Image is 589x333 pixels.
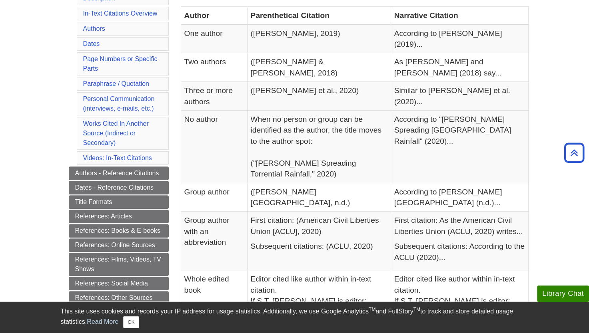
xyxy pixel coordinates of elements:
a: Page Numbers or Specific Parts [83,55,158,72]
td: ([PERSON_NAME][GEOGRAPHIC_DATA], n.d.) [247,183,391,212]
a: References: Articles [69,210,169,223]
a: References: Other Sources [69,291,169,305]
sup: TM [369,307,375,312]
td: As [PERSON_NAME] and [PERSON_NAME] (2018) say... [391,53,528,82]
td: Similar to [PERSON_NAME] et al. (2020)... [391,82,528,111]
a: Dates [83,40,100,47]
th: Parenthetical Citation [247,7,391,24]
a: Videos: In-Text Citations [83,155,152,161]
p: First citation: (American Civil Liberties Union [ACLU], 2020) [251,215,387,237]
td: Two authors [181,53,247,82]
td: When no person or group can be identified as the author, the title moves to the author spot: ("[P... [247,111,391,183]
td: Group author [181,183,247,212]
a: Authors - Reference Citations [69,166,169,180]
a: Personal Communication(interviews, e-mails, etc.) [83,95,155,112]
a: References: Films, Videos, TV Shows [69,253,169,276]
td: According to [PERSON_NAME][GEOGRAPHIC_DATA] (n.d.)... [391,183,528,212]
td: ([PERSON_NAME] & [PERSON_NAME], 2018) [247,53,391,82]
td: Group author with an abbreviation [181,212,247,270]
td: ([PERSON_NAME], 2019) [247,24,391,53]
p: Editor cited like author within in-text citation. If S.T. [PERSON_NAME] is editor: [251,274,387,306]
p: Editor cited like author within in-text citation. If S.T. [PERSON_NAME] is editor: [394,274,525,306]
td: According to [PERSON_NAME] (2019)... [391,24,528,53]
th: Narrative Citation [391,7,528,24]
div: This site uses cookies and records your IP address for usage statistics. Additionally, we use Goo... [61,307,529,328]
td: No author [181,111,247,183]
a: In-Text Citations Overview [83,10,158,17]
a: References: Books & E-books [69,224,169,238]
a: Dates - Reference Citations [69,181,169,194]
a: Read More [87,318,118,325]
td: According to "[PERSON_NAME] Spreading [GEOGRAPHIC_DATA] Rainfall" (2020)... [391,111,528,183]
a: Title Formats [69,195,169,209]
a: Paraphrase / Quotation [83,80,149,87]
p: Subsequent citations: (ACLU, 2020) [251,241,387,252]
a: Authors [83,25,105,32]
sup: TM [413,307,420,312]
a: Works Cited In Another Source (Indirect or Secondary) [83,120,149,146]
td: One author [181,24,247,53]
button: Close [123,316,139,328]
a: References: Social Media [69,277,169,290]
td: Three or more authors [181,82,247,111]
th: Author [181,7,247,24]
button: Library Chat [537,285,589,302]
a: Back to Top [561,147,587,158]
a: References: Online Sources [69,238,169,252]
p: Subsequent citations: According to the ACLU (2020)... [394,241,525,263]
td: ([PERSON_NAME] et al., 2020) [247,82,391,111]
p: First citation: As the American Civil Liberties Union (ACLU, 2020) writes... [394,215,525,237]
